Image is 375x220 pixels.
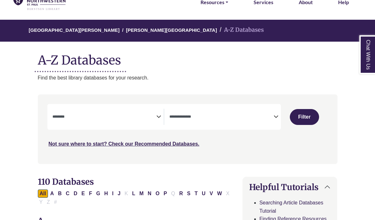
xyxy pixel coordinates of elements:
[290,109,319,125] button: Submit for Search Results
[38,189,48,198] button: All
[52,115,157,120] textarea: Search
[215,189,224,198] button: Filter Results W
[87,189,94,198] button: Filter Results F
[56,189,64,198] button: Filter Results B
[126,26,217,33] a: [PERSON_NAME][GEOGRAPHIC_DATA]
[38,20,337,42] nav: breadcrumb
[48,189,56,198] button: Filter Results A
[130,189,137,198] button: Filter Results L
[162,189,169,198] button: Filter Results P
[38,74,337,82] p: Find the best library databases for your research.
[38,176,94,187] span: 110 Databases
[64,189,72,198] button: Filter Results C
[102,189,110,198] button: Filter Results H
[72,189,79,198] button: Filter Results D
[110,189,115,198] button: Filter Results I
[29,26,119,33] a: [GEOGRAPHIC_DATA][PERSON_NAME]
[79,189,87,198] button: Filter Results E
[49,141,200,147] a: Not sure where to start? Check our Recommended Databases.
[193,189,200,198] button: Filter Results T
[200,189,208,198] button: Filter Results U
[116,189,122,198] button: Filter Results J
[38,94,337,164] nav: Search filters
[185,189,193,198] button: Filter Results S
[177,189,185,198] button: Filter Results R
[38,190,232,204] div: Alpha-list to filter by first letter of database name
[153,189,161,198] button: Filter Results O
[217,25,264,35] li: A-Z Databases
[208,189,215,198] button: Filter Results V
[259,200,323,214] a: Searching Article Databases Tutorial
[38,48,337,67] h1: A-Z Databases
[169,115,274,120] textarea: Search
[243,177,337,197] button: Helpful Tutorials
[137,189,145,198] button: Filter Results M
[146,189,153,198] button: Filter Results N
[94,189,102,198] button: Filter Results G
